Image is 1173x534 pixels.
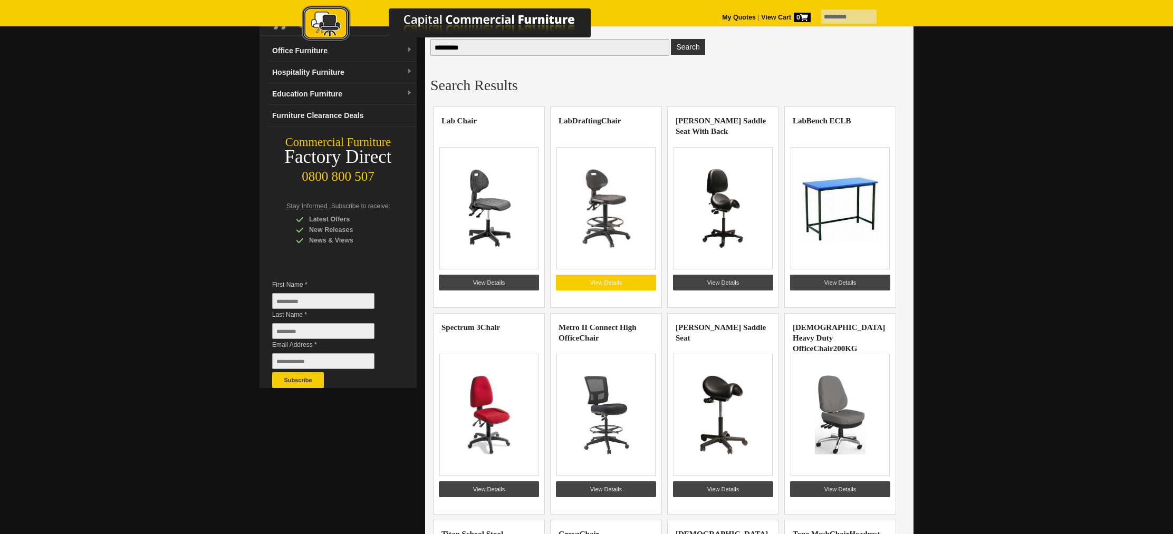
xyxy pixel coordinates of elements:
div: Commercial Furniture [259,135,417,150]
div: New Releases [296,225,396,235]
a: View Details [790,275,890,290]
highlight: Chair [480,323,501,332]
span: First Name * [272,279,390,290]
a: Capital Commercial Furniture Logo [273,5,642,47]
highlight: Lab [793,116,806,125]
a: Hospitality Furnituredropdown [268,62,417,83]
a: View Cart0 [759,14,811,21]
input: First Name * [272,293,374,309]
input: Email Address * [272,353,374,369]
a: Education Furnituredropdown [268,83,417,105]
div: Latest Offers [296,214,396,225]
div: 0800 800 507 [259,164,417,184]
a: My Quotes [722,14,756,21]
a: LabDraftingChair [559,116,621,125]
a: [DEMOGRAPHIC_DATA] Heavy Duty OfficeChair200KG [793,323,885,353]
a: [PERSON_NAME] Saddle Seat [676,323,766,342]
a: View Details [673,481,773,497]
span: Stay Informed [286,202,328,210]
a: View Details [790,481,890,497]
img: dropdown [406,90,412,96]
highlight: Lab [559,116,572,125]
button: Enter Search Query [671,39,705,55]
button: Subscribe [272,372,324,388]
a: View Details [439,275,539,290]
a: View Details [673,275,773,290]
span: Last Name * [272,309,390,320]
a: Lab Chair [441,116,477,125]
div: News & Views [296,235,396,246]
highlight: Chair [813,344,833,353]
h2: Search Results [430,77,908,93]
span: 0 [794,13,811,22]
a: Metro II Connect High OfficeChair [559,323,637,342]
highlight: Chair [579,334,599,342]
span: Subscribe to receive: [331,202,390,210]
a: View Details [439,481,539,497]
img: Capital Commercial Furniture Logo [273,5,642,44]
a: [PERSON_NAME] Saddle Seat With Back [676,116,766,135]
a: View Details [556,275,656,290]
input: Last Name * [272,323,374,339]
highlight: Chair [601,116,621,125]
strong: View Cart [761,14,811,21]
div: Factory Direct [259,150,417,164]
span: Email Address * [272,339,390,350]
a: View Details [556,481,656,497]
a: Spectrum 3Chair [441,323,500,332]
img: dropdown [406,69,412,75]
a: Office Furnituredropdown [268,40,417,62]
a: Furniture Clearance Deals [268,105,417,127]
a: LabBench ECLB [793,116,851,125]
